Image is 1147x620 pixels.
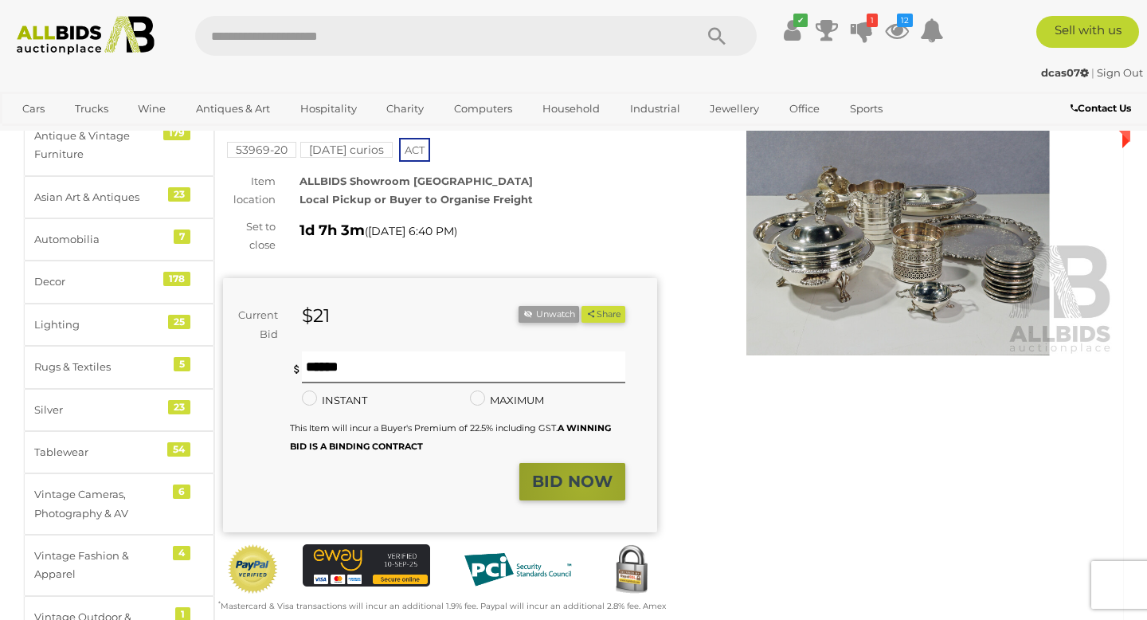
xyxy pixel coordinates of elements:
[163,272,190,286] div: 178
[780,16,804,45] a: ✔
[24,261,214,303] a: Decor 178
[227,544,279,594] img: Official PayPal Seal
[163,126,190,140] div: 179
[454,544,581,595] img: PCI DSS compliant
[581,306,625,323] button: Share
[34,485,166,523] div: Vintage Cameras, Photography & AV
[300,142,393,158] mark: [DATE] curios
[24,535,214,596] a: Vintage Fashion & Apparel 4
[368,224,454,238] span: [DATE] 6:40 PM
[444,96,523,122] a: Computers
[519,306,579,323] button: Unwatch
[211,218,288,255] div: Set to close
[1091,66,1094,79] span: |
[399,138,430,162] span: ACT
[620,96,691,122] a: Industrial
[885,16,909,45] a: 12
[605,544,657,596] img: Secured by Rapid SSL
[290,422,611,452] b: A WINNING BID IS A BINDING CONTRACT
[840,96,893,122] a: Sports
[299,193,533,206] strong: Local Pickup or Buyer to Organise Freight
[227,143,296,156] a: 53969-20
[34,188,166,206] div: Asian Art & Antiques
[12,122,146,148] a: [GEOGRAPHIC_DATA]
[1041,66,1091,79] a: dcas07
[299,222,365,239] strong: 1d 7h 3m
[867,14,878,27] i: 1
[681,76,1115,355] img: Collection Silver Plate Items Including Food Warmers, Set 12 Strachan Coasters and More
[9,16,163,55] img: Allbids.com.au
[34,273,166,291] div: Decor
[300,143,393,156] a: [DATE] curios
[34,443,166,461] div: Tablewear
[173,546,190,560] div: 4
[24,115,214,176] a: Antique & Vintage Furniture 179
[376,96,434,122] a: Charity
[211,172,288,210] div: Item location
[34,230,166,249] div: Automobilia
[532,96,610,122] a: Household
[168,315,190,329] div: 25
[186,96,280,122] a: Antiques & Art
[1071,102,1131,114] b: Contact Us
[65,96,119,122] a: Trucks
[1097,66,1143,79] a: Sign Out
[34,547,166,584] div: Vintage Fashion & Apparel
[299,175,533,187] strong: ALLBIDS Showroom [GEOGRAPHIC_DATA]
[168,400,190,414] div: 23
[34,127,166,164] div: Antique & Vintage Furniture
[167,442,190,457] div: 54
[303,544,430,587] img: eWAY Payment Gateway
[532,472,613,491] strong: BID NOW
[290,96,367,122] a: Hospitality
[24,346,214,388] a: Rugs & Textiles 5
[779,96,830,122] a: Office
[24,389,214,431] a: Silver 23
[34,358,166,376] div: Rugs & Textiles
[1071,100,1135,117] a: Contact Us
[793,14,808,27] i: ✔
[24,176,214,218] a: Asian Art & Antiques 23
[12,96,55,122] a: Cars
[174,230,190,244] div: 7
[519,306,579,323] li: Unwatch this item
[24,431,214,473] a: Tablewear 54
[24,218,214,261] a: Automobilia 7
[850,16,874,45] a: 1
[302,304,330,327] strong: $21
[127,96,176,122] a: Wine
[168,187,190,202] div: 23
[519,463,625,500] button: BID NOW
[173,485,190,499] div: 6
[34,316,166,334] div: Lighting
[699,96,769,122] a: Jewellery
[24,473,214,535] a: Vintage Cameras, Photography & AV 6
[677,16,757,56] button: Search
[227,142,296,158] mark: 53969-20
[365,225,457,237] span: ( )
[174,357,190,371] div: 5
[290,422,611,452] small: This Item will incur a Buyer's Premium of 22.5% including GST.
[24,304,214,346] a: Lighting 25
[223,306,290,343] div: Current Bid
[1036,16,1139,48] a: Sell with us
[34,401,166,419] div: Silver
[897,14,913,27] i: 12
[302,391,367,410] label: INSTANT
[1041,66,1089,79] strong: dcas07
[470,391,544,410] label: MAXIMUM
